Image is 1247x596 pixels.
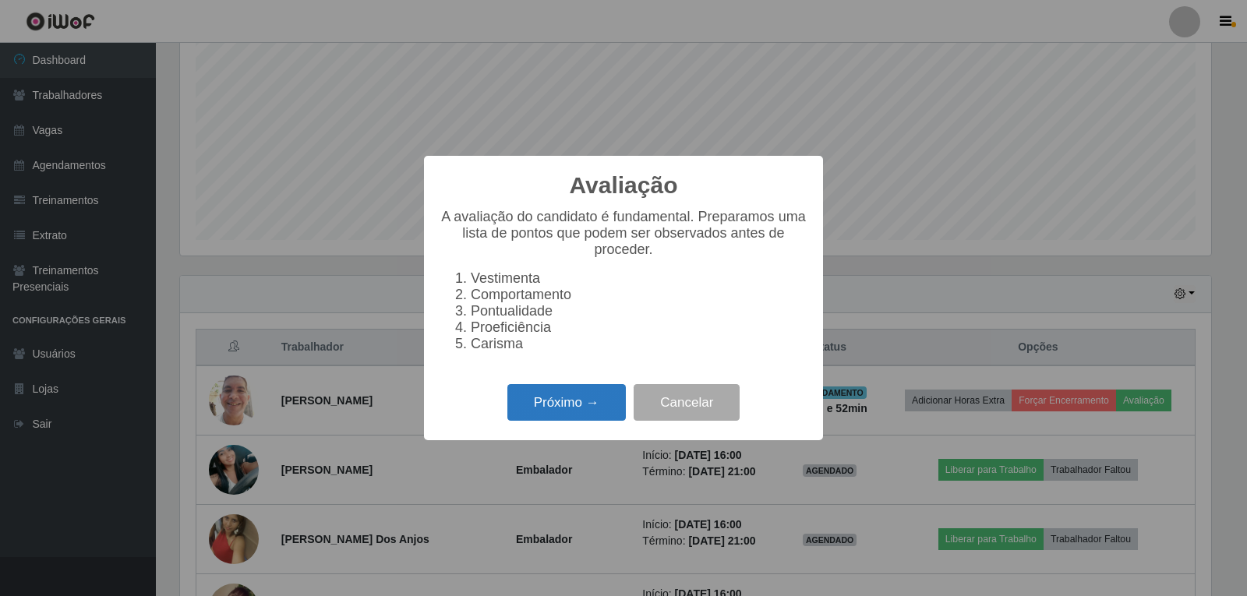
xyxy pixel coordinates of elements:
[634,384,740,421] button: Cancelar
[471,287,807,303] li: Comportamento
[507,384,626,421] button: Próximo →
[471,303,807,319] li: Pontualidade
[471,336,807,352] li: Carisma
[471,319,807,336] li: Proeficiência
[440,209,807,258] p: A avaliação do candidato é fundamental. Preparamos uma lista de pontos que podem ser observados a...
[471,270,807,287] li: Vestimenta
[570,171,678,199] h2: Avaliação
